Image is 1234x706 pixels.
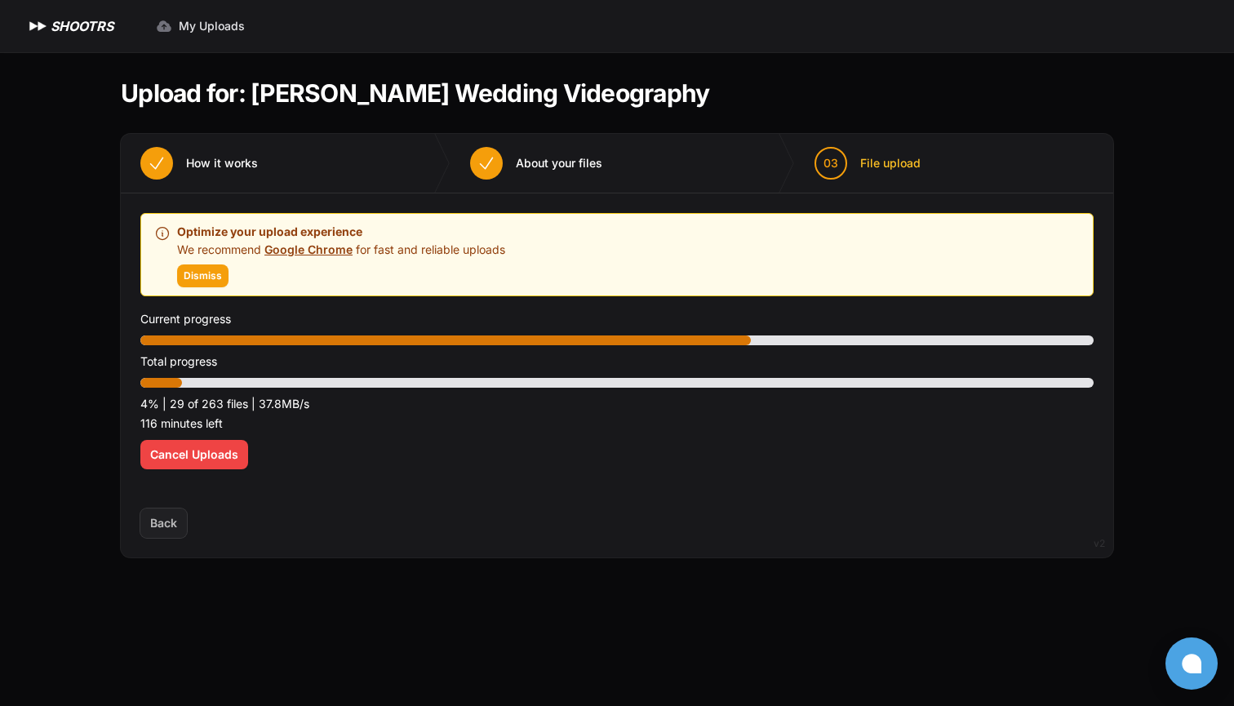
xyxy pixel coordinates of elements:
[140,414,1094,433] p: 116 minutes left
[516,155,602,171] span: About your files
[177,242,505,258] p: We recommend for fast and reliable uploads
[177,222,505,242] p: Optimize your upload experience
[179,18,245,34] span: My Uploads
[140,394,1094,414] p: 4% | 29 of 263 files | 37.8MB/s
[26,16,51,36] img: SHOOTRS
[1165,637,1218,690] button: Open chat window
[121,78,709,108] h1: Upload for: [PERSON_NAME] Wedding Videography
[823,155,838,171] span: 03
[264,242,353,256] a: Google Chrome
[146,11,255,41] a: My Uploads
[860,155,921,171] span: File upload
[121,134,277,193] button: How it works
[177,264,229,287] button: Dismiss
[1094,534,1105,553] div: v2
[795,134,940,193] button: 03 File upload
[186,155,258,171] span: How it works
[26,16,113,36] a: SHOOTRS SHOOTRS
[140,352,1094,371] p: Total progress
[451,134,622,193] button: About your files
[140,440,248,469] button: Cancel Uploads
[184,269,222,282] span: Dismiss
[150,446,238,463] span: Cancel Uploads
[51,16,113,36] h1: SHOOTRS
[140,309,1094,329] p: Current progress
